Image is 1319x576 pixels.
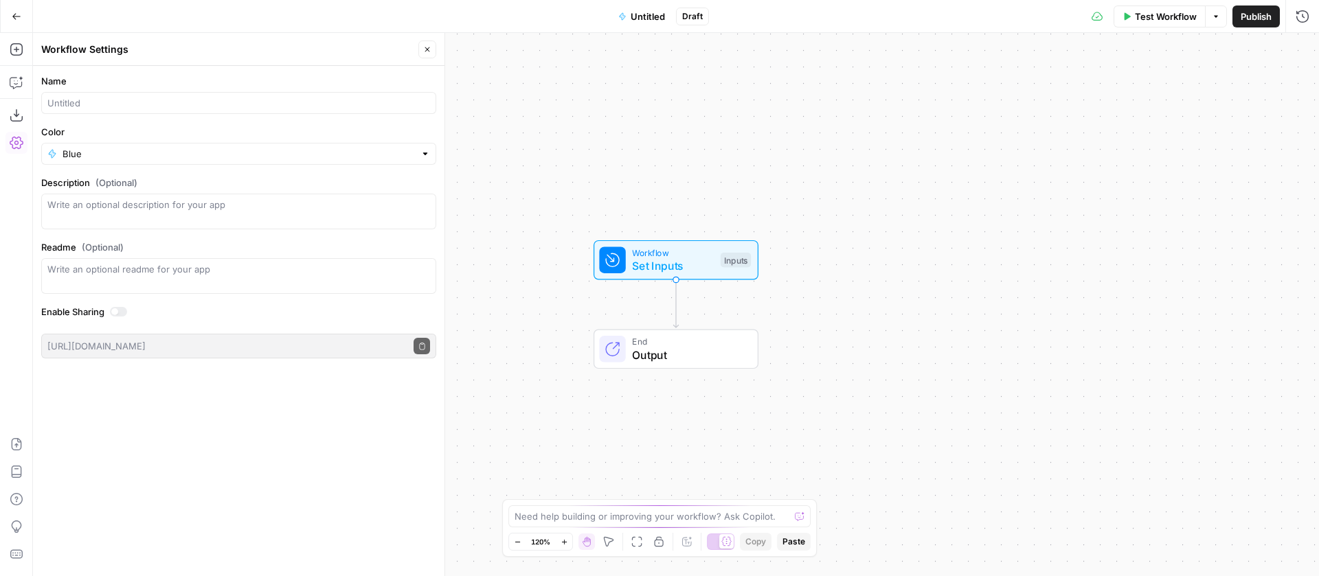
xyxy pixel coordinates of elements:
[632,257,714,274] span: Set Inputs
[782,535,805,548] span: Paste
[1135,10,1197,23] span: Test Workflow
[631,10,665,23] span: Untitled
[632,347,744,363] span: Output
[610,5,673,27] button: Untitled
[632,246,714,259] span: Workflow
[682,10,703,23] span: Draft
[95,176,137,189] span: (Optional)
[41,43,414,56] div: Workflow Settings
[745,535,766,548] span: Copy
[1241,10,1272,23] span: Publish
[777,533,811,551] button: Paste
[41,240,436,254] label: Readme
[740,533,771,551] button: Copy
[41,305,436,319] label: Enable Sharing
[721,253,751,268] div: Inputs
[1114,5,1205,27] button: Test Workflow
[41,125,436,139] label: Color
[47,96,430,110] input: Untitled
[41,176,436,189] label: Description
[63,147,415,161] input: Blue
[41,74,436,88] label: Name
[1232,5,1280,27] button: Publish
[82,240,124,254] span: (Optional)
[531,536,550,547] span: 120%
[548,240,804,280] div: WorkflowSet InputsInputs
[548,330,804,369] div: EndOutput
[673,280,678,328] g: Edge from start to end
[632,335,744,348] span: End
